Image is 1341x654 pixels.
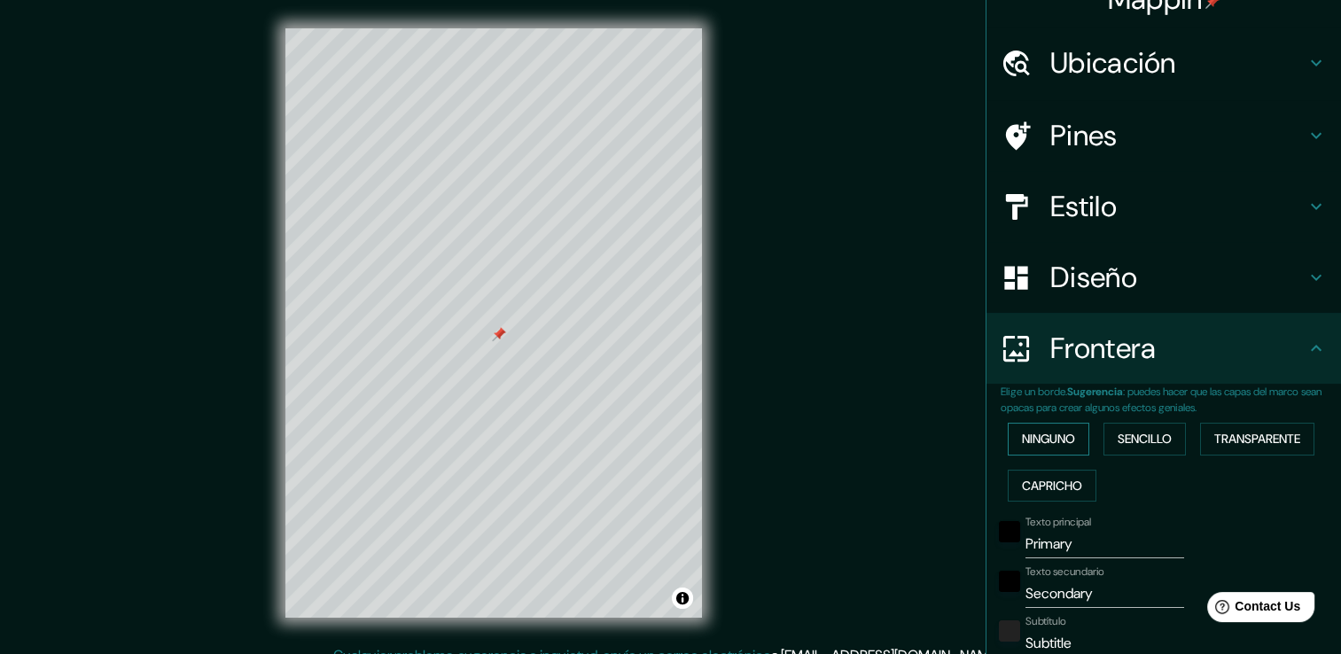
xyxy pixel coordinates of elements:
button: negro [999,521,1020,542]
h4: Frontera [1050,331,1306,366]
button: Alternar atribución [672,588,693,609]
label: Subtítulo [1025,614,1066,629]
div: Pines [986,100,1341,171]
div: Frontera [986,313,1341,384]
label: Texto principal [1025,515,1091,530]
font: Capricho [1022,475,1082,497]
label: Texto secundario [1025,564,1104,580]
p: Elige un borde. : puedes hacer que las capas del marco sean opacas para crear algunos efectos gen... [1001,384,1341,416]
div: Estilo [986,171,1341,242]
h4: Estilo [1050,189,1306,224]
button: Ninguno [1008,423,1089,455]
font: Transparente [1214,428,1300,450]
h4: Pines [1050,118,1306,153]
b: Sugerencia [1067,385,1123,399]
div: Diseño [986,242,1341,313]
button: Sencillo [1103,423,1186,455]
font: Ninguno [1022,428,1075,450]
h4: Diseño [1050,260,1306,295]
button: negro [999,571,1020,592]
font: Sencillo [1118,428,1172,450]
button: Capricho [1008,470,1096,502]
button: color-222222 [999,620,1020,642]
iframe: Help widget launcher [1183,585,1322,635]
div: Ubicación [986,27,1341,98]
h4: Ubicación [1050,45,1306,81]
button: Transparente [1200,423,1314,455]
